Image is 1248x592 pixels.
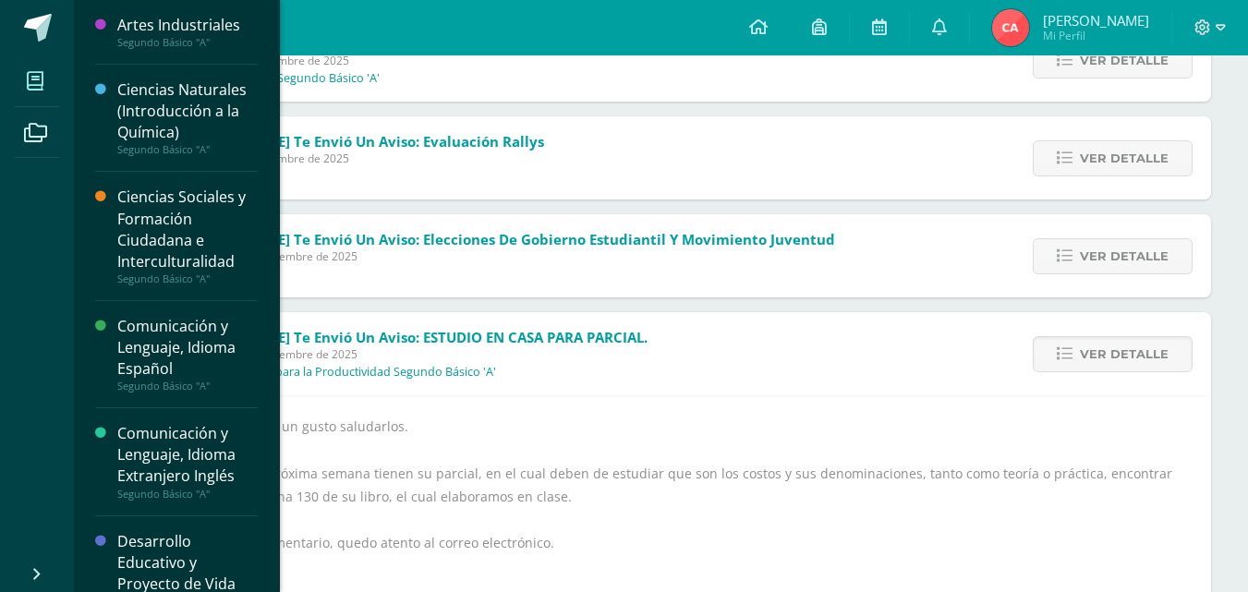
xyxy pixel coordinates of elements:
[1080,141,1169,175] span: Ver detalle
[117,316,258,380] div: Comunicación y Lenguaje, Idioma Español
[180,151,544,166] span: Lunes 08 de Septiembre de 2025
[180,230,835,248] span: [PERSON_NAME] te envió un aviso: Elecciones de Gobierno Estudiantil y Movimiento Juventud
[180,53,483,68] span: Lunes 08 de Septiembre de 2025
[180,132,544,151] span: [PERSON_NAME] te envió un aviso: Evaluación Rallys
[117,272,258,285] div: Segundo Básico "A"
[1080,43,1169,78] span: Ver detalle
[992,9,1029,46] img: 6e7daf1b805d50c2daf78fc5a9dd1f1c.png
[117,79,258,143] div: Ciencias Naturales (Introducción a la Química)
[180,365,496,380] p: Emprendimiento para la Productividad Segundo Básico 'A'
[180,346,648,362] span: Viernes 05 de Septiembre de 2025
[1080,337,1169,371] span: Ver detalle
[1043,11,1149,30] span: [PERSON_NAME]
[117,423,258,500] a: Comunicación y Lenguaje, Idioma Extranjero InglésSegundo Básico "A"
[180,71,380,86] p: Artes Industriales Segundo Básico 'A'
[117,15,258,49] a: Artes IndustrialesSegundo Básico "A"
[117,36,258,49] div: Segundo Básico "A"
[117,143,258,156] div: Segundo Básico "A"
[1080,239,1169,273] span: Ver detalle
[117,423,258,487] div: Comunicación y Lenguaje, Idioma Extranjero Inglés
[117,187,258,272] div: Ciencias Sociales y Formación Ciudadana e Interculturalidad
[117,316,258,393] a: Comunicación y Lenguaje, Idioma EspañolSegundo Básico "A"
[117,488,258,501] div: Segundo Básico "A"
[117,79,258,156] a: Ciencias Naturales (Introducción a la Química)Segundo Básico "A"
[180,248,835,264] span: Viernes 05 de Septiembre de 2025
[117,187,258,284] a: Ciencias Sociales y Formación Ciudadana e InterculturalidadSegundo Básico "A"
[117,380,258,393] div: Segundo Básico "A"
[180,328,648,346] span: [PERSON_NAME] te envió un aviso: ESTUDIO EN CASA PARA PARCIAL.
[117,15,258,36] div: Artes Industriales
[1043,28,1149,43] span: Mi Perfil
